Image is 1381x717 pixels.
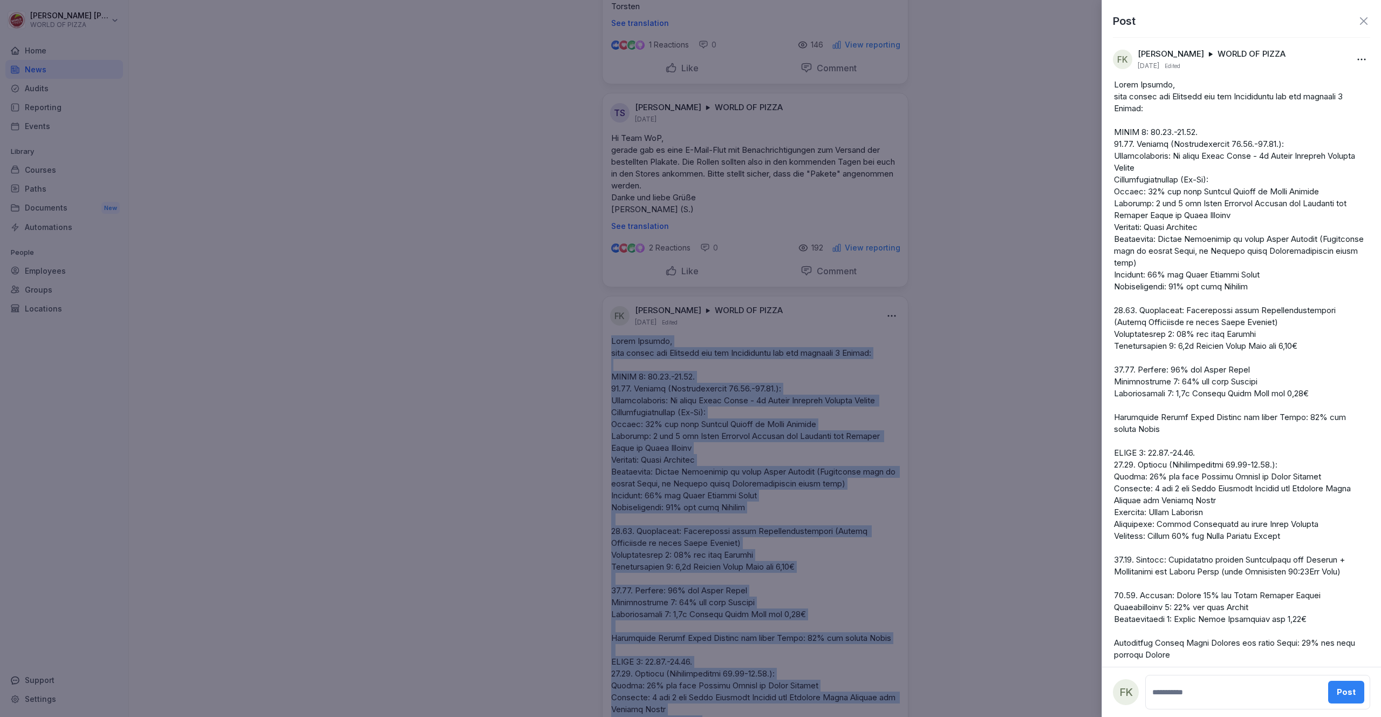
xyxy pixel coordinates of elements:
p: [PERSON_NAME] [1138,49,1204,59]
button: Post [1328,681,1364,704]
p: [DATE] [1138,62,1159,70]
div: FK [1113,679,1139,705]
div: FK [1113,50,1132,69]
p: WORLD OF PIZZA [1218,49,1286,59]
div: Post [1337,686,1356,698]
p: Edited [1165,62,1180,70]
p: Post [1113,13,1136,29]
